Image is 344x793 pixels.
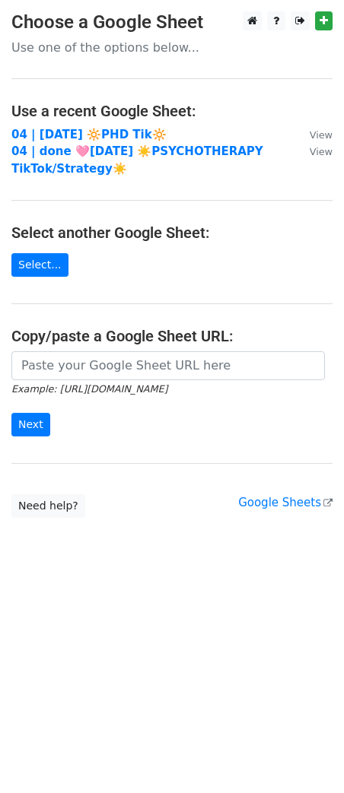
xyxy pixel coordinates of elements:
[11,102,333,120] h4: Use a recent Google Sheet:
[310,129,333,141] small: View
[11,383,167,395] small: Example: [URL][DOMAIN_NAME]
[238,496,333,509] a: Google Sheets
[11,40,333,56] p: Use one of the options below...
[11,253,68,277] a: Select...
[11,327,333,345] h4: Copy/paste a Google Sheet URL:
[11,224,333,242] h4: Select another Google Sheet:
[295,144,333,158] a: View
[11,11,333,33] h3: Choose a Google Sheet
[11,128,167,141] a: 04 | [DATE] 🔆PHD Tik🔆
[11,494,85,518] a: Need help?
[310,146,333,157] small: View
[11,351,325,380] input: Paste your Google Sheet URL here
[11,413,50,436] input: Next
[11,144,263,176] a: 04 | done 🩷[DATE] ☀️PSYCHOTHERAPY TikTok/Strategy☀️
[295,128,333,141] a: View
